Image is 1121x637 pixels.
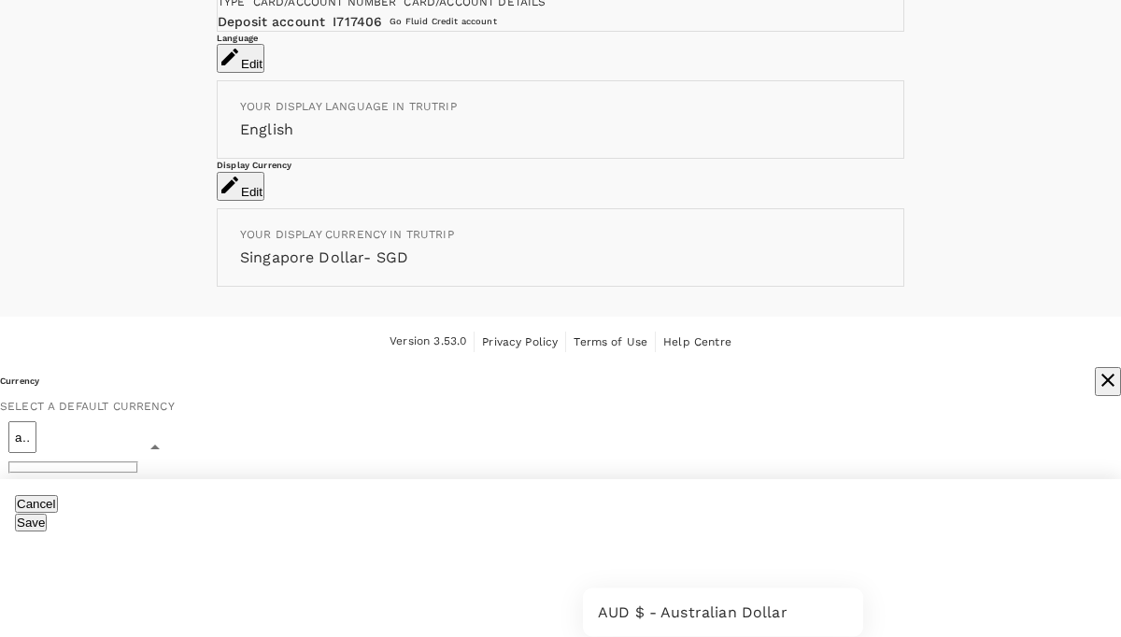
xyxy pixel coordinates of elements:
span: Help Centre [663,335,731,348]
span: Privacy Policy [482,335,558,348]
h6: English [240,117,881,143]
button: close [1095,367,1121,396]
p: Deposit account [218,12,325,31]
button: Edit [217,44,264,73]
span: Your display language in TruTrip [240,100,457,113]
button: Edit [217,172,264,201]
button: Cancel [15,495,58,513]
span: Version 3.53.0 [390,333,466,351]
div: Language [217,32,904,44]
span: Terms of Use [574,335,647,348]
div: Display Currency [217,159,904,171]
span: Your display currency in TruTrip [240,228,454,241]
h6: Singapore Dollar - SGD [240,245,881,271]
button: Save [15,514,47,531]
p: I717406 [333,12,382,31]
h6: Go Fluid Credit account [390,15,496,27]
button: Close [142,434,168,460]
li: AUD $ - Australian Dollar [583,596,863,630]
